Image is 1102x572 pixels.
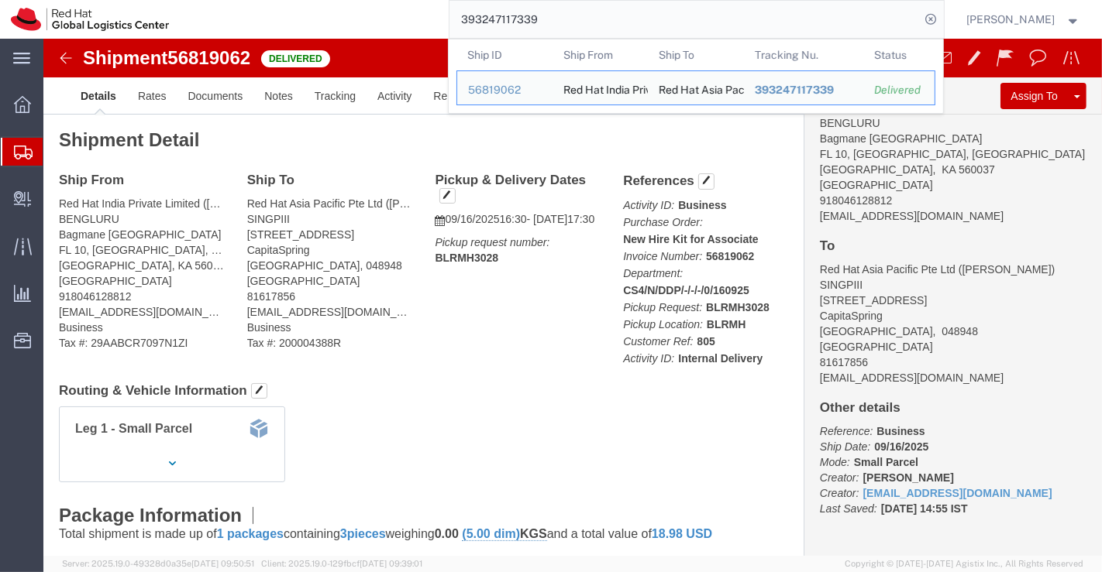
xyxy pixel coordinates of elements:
[468,82,542,98] div: 56819062
[967,11,1056,28] span: Sumitra Hansdah
[191,559,254,568] span: [DATE] 09:50:51
[261,559,422,568] span: Client: 2025.19.0-129fbcf
[563,71,637,104] div: Red Hat India Private Limited
[456,39,943,113] table: Search Results
[449,1,921,38] input: Search for shipment number, reference number
[11,8,169,31] img: logo
[754,82,852,98] div: 393247117339
[966,10,1081,29] button: [PERSON_NAME]
[552,39,648,70] th: Ship From
[659,71,733,104] div: Red Hat Asia Pacific Pte Ltd
[360,559,422,568] span: [DATE] 09:39:01
[845,557,1083,570] span: Copyright © [DATE]-[DATE] Agistix Inc., All Rights Reserved
[648,39,744,70] th: Ship To
[863,39,935,70] th: Status
[43,39,1102,556] iframe: FS Legacy Container
[456,39,553,70] th: Ship ID
[754,84,833,96] span: 393247117339
[874,82,924,98] div: Delivered
[743,39,863,70] th: Tracking Nu.
[62,559,254,568] span: Server: 2025.19.0-49328d0a35e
